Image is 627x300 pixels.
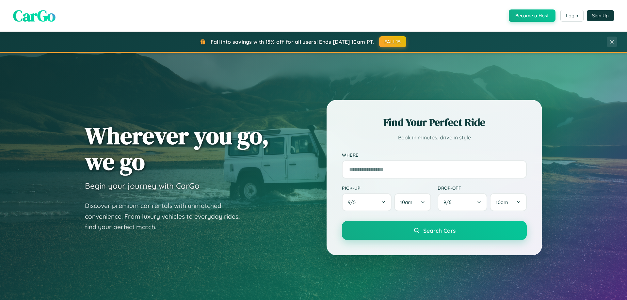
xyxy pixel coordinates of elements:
[438,193,487,211] button: 9/6
[13,5,56,26] span: CarGo
[85,123,269,174] h1: Wherever you go, we go
[342,152,527,158] label: Where
[394,193,431,211] button: 10am
[348,199,359,205] span: 9 / 5
[85,200,248,232] p: Discover premium car rentals with unmatched convenience. From luxury vehicles to everyday rides, ...
[400,199,412,205] span: 10am
[342,115,527,130] h2: Find Your Perfect Ride
[443,199,455,205] span: 9 / 6
[85,181,200,191] h3: Begin your journey with CarGo
[509,9,555,22] button: Become a Host
[211,39,374,45] span: Fall into savings with 15% off for all users! Ends [DATE] 10am PT.
[438,185,527,191] label: Drop-off
[423,227,456,234] span: Search Cars
[342,221,527,240] button: Search Cars
[342,133,527,142] p: Book in minutes, drive in style
[587,10,614,21] button: Sign Up
[560,10,584,22] button: Login
[342,193,392,211] button: 9/5
[379,36,407,47] button: FALL15
[496,199,508,205] span: 10am
[490,193,527,211] button: 10am
[342,185,431,191] label: Pick-up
